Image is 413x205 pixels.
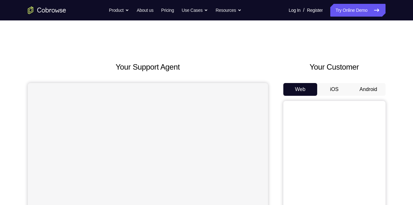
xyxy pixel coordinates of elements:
[161,4,174,17] a: Pricing
[283,83,317,96] button: Web
[307,4,323,17] a: Register
[137,4,153,17] a: About us
[28,61,268,73] h2: Your Support Agent
[289,4,301,17] a: Log In
[216,4,241,17] button: Resources
[317,83,351,96] button: iOS
[351,83,386,96] button: Android
[109,4,129,17] button: Product
[182,4,208,17] button: Use Cases
[283,61,386,73] h2: Your Customer
[28,6,66,14] a: Go to the home page
[330,4,385,17] a: Try Online Demo
[303,6,304,14] span: /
